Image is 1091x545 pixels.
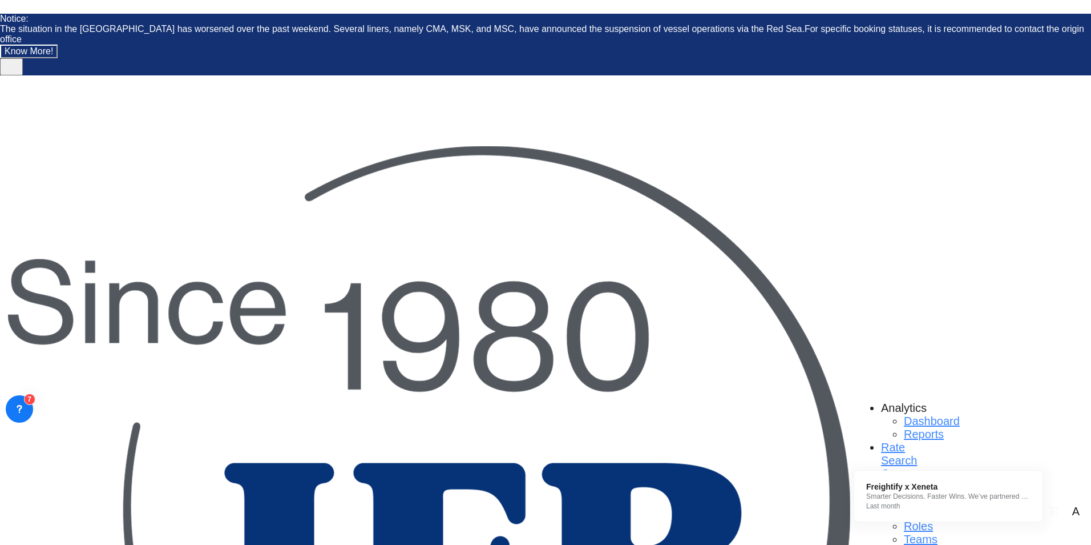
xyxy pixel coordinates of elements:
[881,441,917,467] span: Rate Search
[904,415,960,428] a: Dashboard
[904,428,944,440] span: Reports
[904,520,933,533] a: Roles
[904,428,944,441] a: Reports
[881,441,917,467] a: Rate Search
[904,415,960,427] span: Dashboard
[881,402,927,414] span: Analytics
[1072,505,1080,518] div: A
[904,520,933,532] span: Roles
[5,60,18,74] md-icon: icon-close-circle
[5,46,53,56] span: Know More!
